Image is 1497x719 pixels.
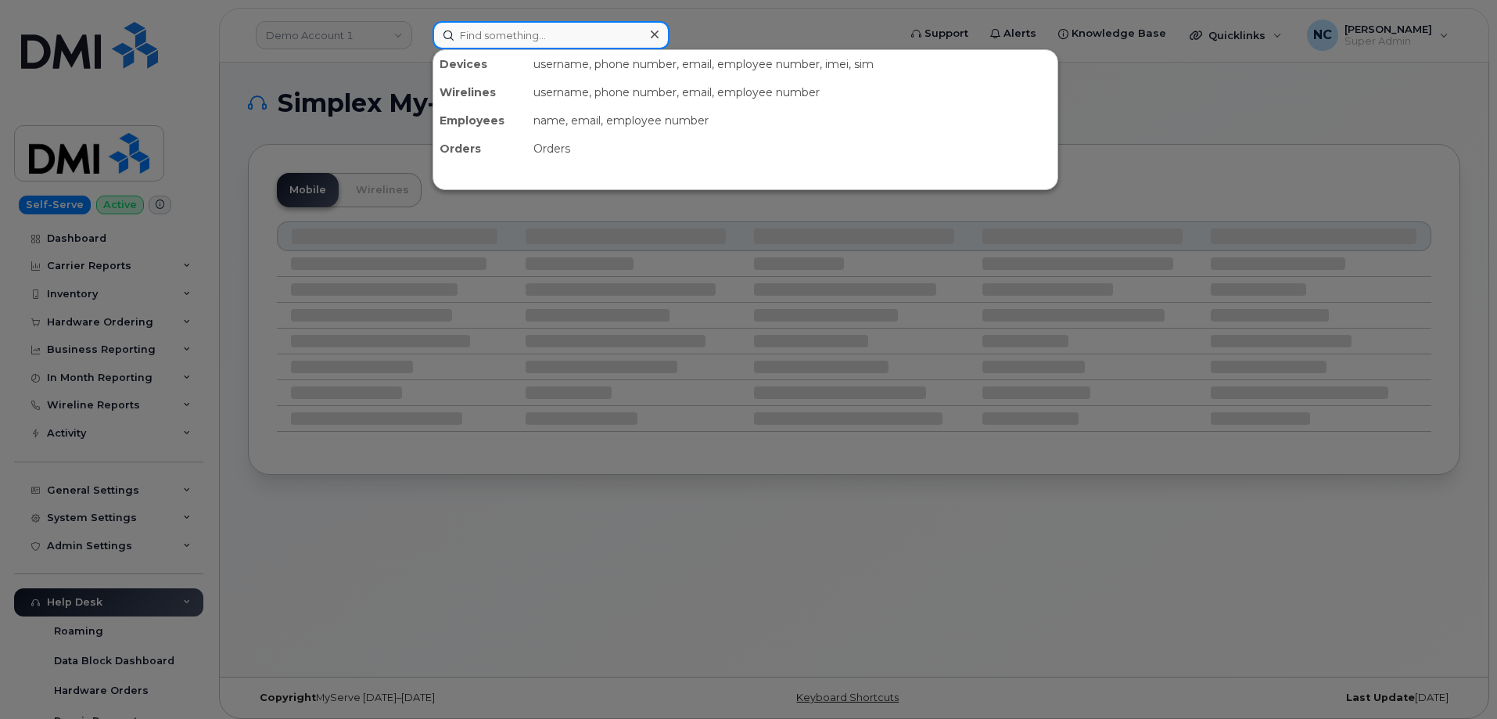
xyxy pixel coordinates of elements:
div: Employees [433,106,527,135]
div: name, email, employee number [527,106,1057,135]
div: Orders [433,135,527,163]
div: Orders [527,135,1057,163]
div: username, phone number, email, employee number, imei, sim [527,50,1057,78]
div: username, phone number, email, employee number [527,78,1057,106]
div: Wirelines [433,78,527,106]
div: Devices [433,50,527,78]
